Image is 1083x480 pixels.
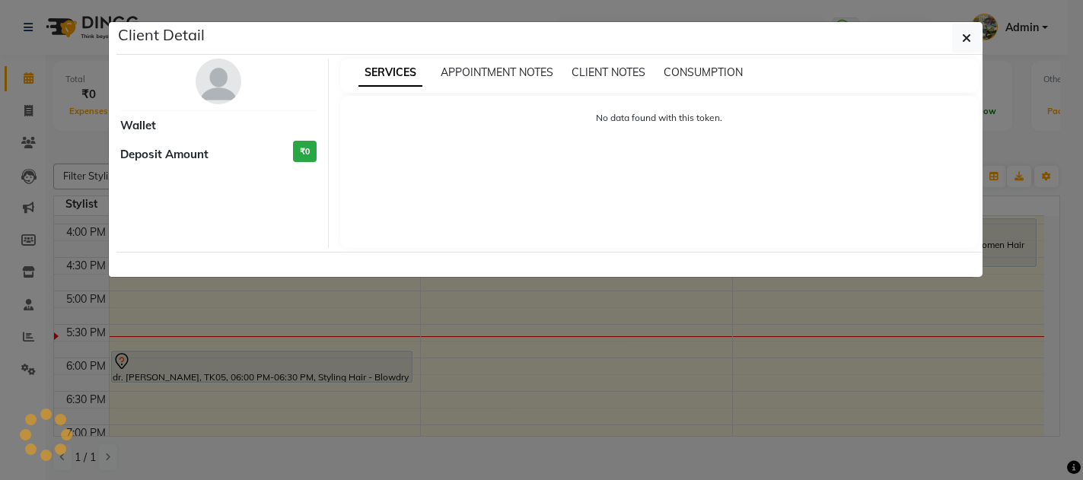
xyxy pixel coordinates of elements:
span: Deposit Amount [120,146,209,164]
span: APPOINTMENT NOTES [441,65,553,79]
p: No data found with this token. [355,111,964,125]
img: avatar [196,59,241,104]
span: CLIENT NOTES [572,65,645,79]
h3: ₹0 [293,141,317,163]
span: Wallet [120,117,156,135]
span: CONSUMPTION [664,65,743,79]
h5: Client Detail [118,24,205,46]
span: SERVICES [358,59,422,87]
